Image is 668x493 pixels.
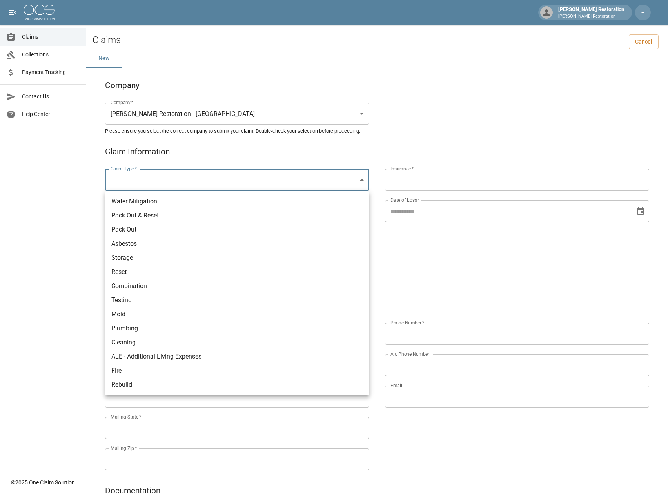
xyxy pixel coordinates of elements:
li: Rebuild [105,378,369,392]
li: Mold [105,307,369,321]
li: ALE - Additional Living Expenses [105,350,369,364]
li: Asbestos [105,237,369,251]
li: Water Mitigation [105,194,369,208]
li: Fire [105,364,369,378]
li: Storage [105,251,369,265]
li: Testing [105,293,369,307]
li: Pack Out [105,223,369,237]
li: Plumbing [105,321,369,335]
li: Combination [105,279,369,293]
li: Pack Out & Reset [105,208,369,223]
li: Reset [105,265,369,279]
li: Cleaning [105,335,369,350]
